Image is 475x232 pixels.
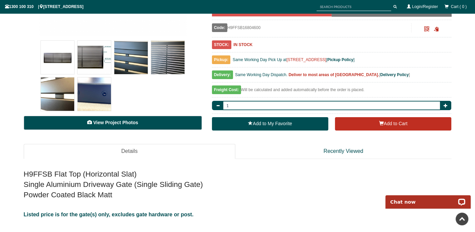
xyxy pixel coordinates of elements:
[212,85,241,94] span: Freight Cost:
[288,72,379,77] b: Deliver to most areas of [GEOGRAPHIC_DATA].
[78,41,111,74] img: H9FFSB - Flat Top (Horizontal Slat) - Single Aluminium Driveway Gate - Single Sliding Gate - Matt...
[78,77,111,111] img: H9FFSB - Flat Top (Horizontal Slat) - Single Aluminium Driveway Gate - Single Sliding Gate - Matt...
[233,57,355,62] span: Same Working Day Pick Up at [ ]
[235,72,287,77] span: Same Working Day Dispatch.
[335,117,451,131] button: Add to Cart
[5,4,84,9] span: 1300 100 310 | [STREET_ADDRESS]
[114,41,148,74] img: H9FFSB - Flat Top (Horizontal Slat) - Single Aluminium Driveway Gate - Single Sliding Gate - Matt...
[41,77,74,111] img: H9FFSB - Flat Top (Horizontal Slat) - Single Aluminium Driveway Gate - Single Sliding Gate - Matt...
[24,116,202,130] a: View Project Photos
[212,40,231,49] span: STOCK:
[424,27,429,32] a: Click to enlarge and scan to share.
[24,144,235,159] a: Details
[24,169,452,200] h2: H9FFSB Flat Top (Horizontal Slat) Single Aluminium Driveway Gate (Single Sliding Gate) Powder Coa...
[434,27,439,32] span: Click to copy the URL
[286,57,326,62] a: [STREET_ADDRESS]
[412,4,438,9] a: Login/Register
[41,41,74,74] img: H9FFSB - Flat Top (Horizontal Slat) - Single Aluminium Driveway Gate - Single Sliding Gate - Matt...
[93,120,138,125] span: View Project Photos
[212,70,233,79] span: Delivery:
[212,23,411,32] div: H9FFSB16804600
[212,86,452,97] div: Will be calculated and added automatically before the order is placed.
[327,57,353,62] a: Pickup Policy
[451,4,467,9] span: Cart ( 0 )
[233,42,252,47] b: IN STOCK
[212,23,227,32] span: Code:
[235,144,452,159] a: Recently Viewed
[151,41,185,74] img: H9FFSB - Flat Top (Horizontal Slat) - Single Aluminium Driveway Gate - Single Sliding Gate - Matt...
[212,71,452,82] div: [ ]
[381,188,475,209] iframe: LiveChat chat widget
[380,72,408,77] a: Delivery Policy
[212,55,230,64] span: Pickup:
[24,212,194,217] span: Listed price is for the gate(s) only, excludes gate hardware or post.
[317,3,391,11] input: SEARCH PRODUCTS
[212,117,328,131] a: Add to My Favorite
